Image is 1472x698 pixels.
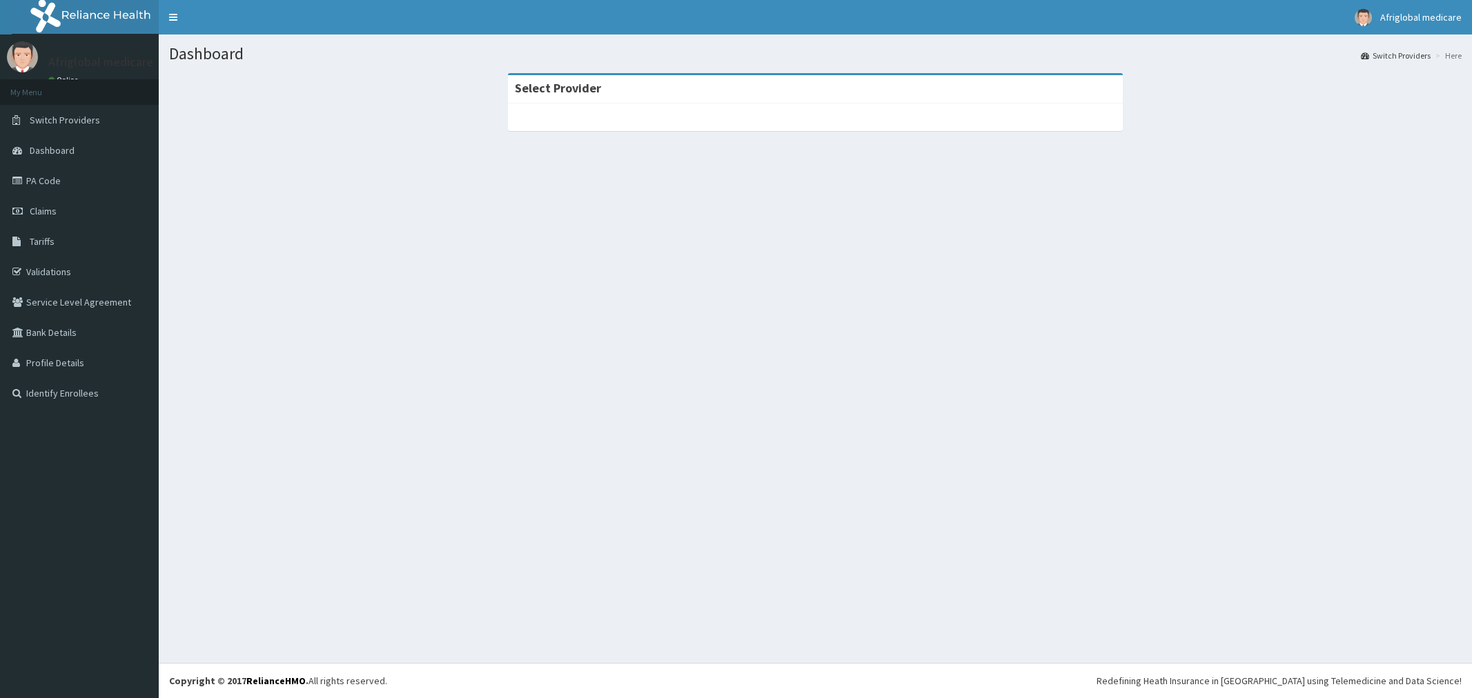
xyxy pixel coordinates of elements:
[30,205,57,217] span: Claims
[169,45,1462,63] h1: Dashboard
[1380,11,1462,23] span: Afriglobal medicare
[159,663,1472,698] footer: All rights reserved.
[1361,50,1431,61] a: Switch Providers
[1097,674,1462,688] div: Redefining Heath Insurance in [GEOGRAPHIC_DATA] using Telemedicine and Data Science!
[169,675,308,687] strong: Copyright © 2017 .
[30,235,55,248] span: Tariffs
[1355,9,1372,26] img: User Image
[48,75,81,85] a: Online
[7,41,38,72] img: User Image
[515,80,601,96] strong: Select Provider
[30,114,100,126] span: Switch Providers
[246,675,306,687] a: RelianceHMO
[48,56,153,68] p: Afriglobal medicare
[30,144,75,157] span: Dashboard
[1432,50,1462,61] li: Here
